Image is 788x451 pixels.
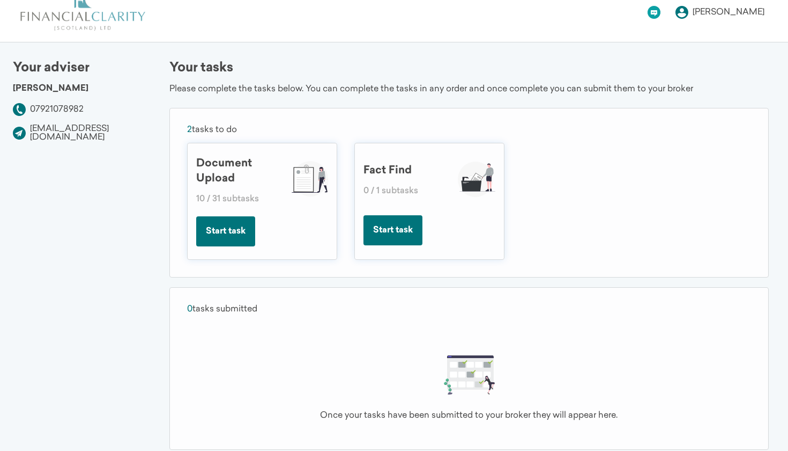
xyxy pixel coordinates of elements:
div: [PERSON_NAME] [693,8,764,17]
div: tasks submitted [187,305,751,318]
button: Start task [196,216,255,246]
div: tasks to do [187,126,751,139]
span: 2 [187,126,192,134]
div: Please complete the tasks below. You can complete the tasks in any order and once complete you ca... [169,83,769,95]
span: 0 [187,305,192,314]
div: Document Upload [196,156,282,186]
div: Once your tasks have been submitted to your broker they will appear here. [320,410,618,421]
div: Your tasks [169,62,769,75]
button: Start task [363,215,422,245]
div: Fact Find [363,163,449,178]
a: [EMAIL_ADDRESS][DOMAIN_NAME] [30,125,109,142]
div: [PERSON_NAME] [13,83,137,94]
a: 07921078982 [30,105,84,114]
div: 10 / 31 subtasks [196,195,282,203]
div: 0 / 1 subtasks [363,187,449,195]
div: Your adviser [13,62,137,75]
